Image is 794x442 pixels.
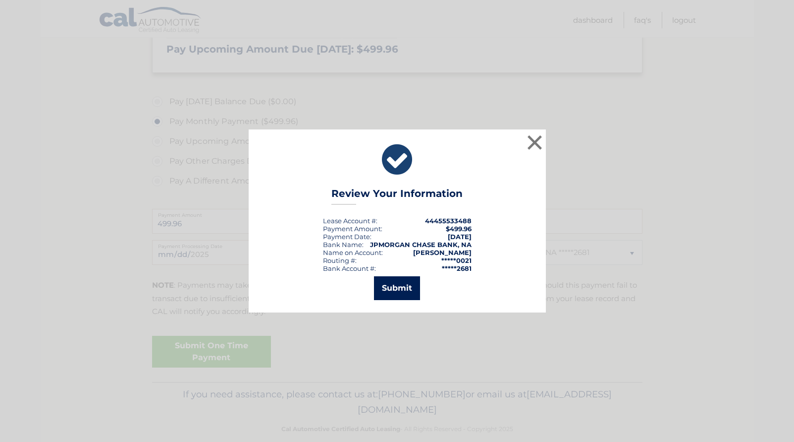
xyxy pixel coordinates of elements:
strong: [PERSON_NAME] [413,249,472,256]
div: Bank Name: [323,241,364,249]
button: Submit [374,276,420,300]
div: Payment Amount: [323,225,382,233]
span: Payment Date [323,233,370,241]
strong: 44455533488 [425,217,472,225]
strong: JPMORGAN CHASE BANK, NA [370,241,472,249]
div: Name on Account: [323,249,383,256]
div: : [323,233,371,241]
div: Routing #: [323,256,357,264]
span: $499.96 [446,225,472,233]
button: × [525,132,545,152]
h3: Review Your Information [331,188,463,205]
div: Bank Account #: [323,264,376,272]
span: [DATE] [448,233,472,241]
div: Lease Account #: [323,217,377,225]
